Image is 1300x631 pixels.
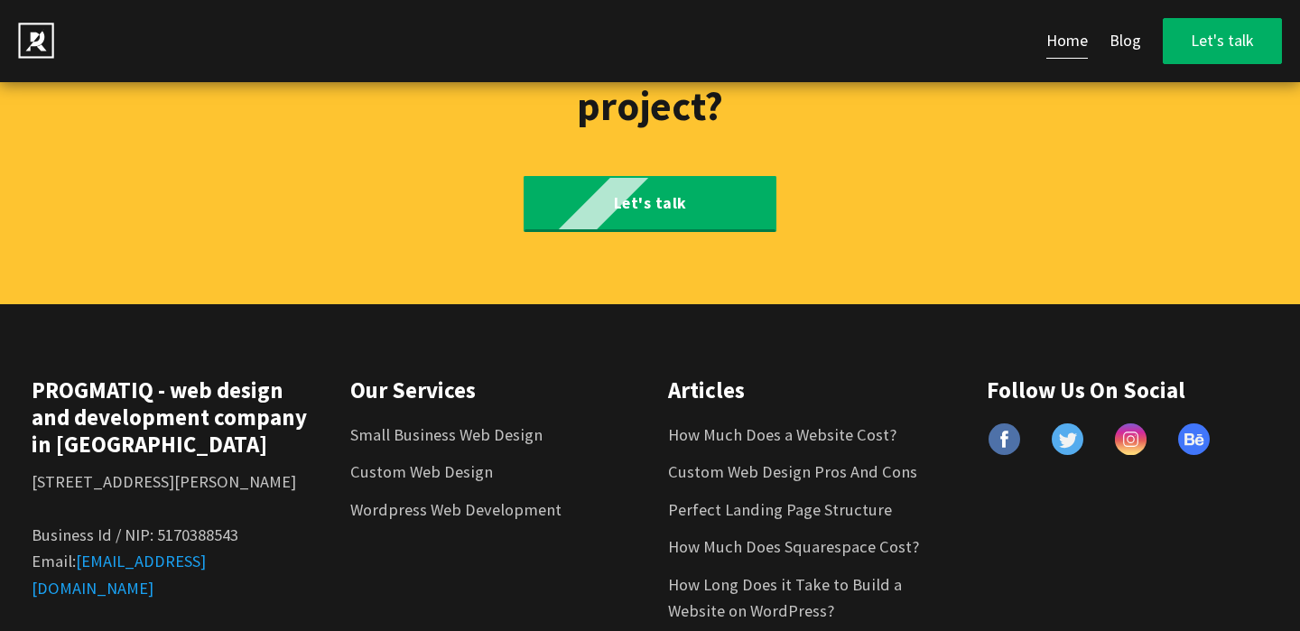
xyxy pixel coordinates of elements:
[668,461,917,482] a: Custom Web Design Pros And Cons
[350,376,633,404] h4: Our Services
[18,23,54,59] img: PROGMATIQ - web design and web development company
[524,176,776,232] a: Let's talk
[668,424,896,445] a: How Much Does a Website Cost?
[668,574,902,621] a: How Long Does it Take to Build a Website on WordPress?
[1163,18,1282,64] a: Let's talk
[1110,23,1141,59] a: Blog
[668,499,892,520] a: Perfect Landing Page Structure
[1046,23,1088,59] a: Home
[668,376,951,404] h4: Articles
[350,424,543,445] a: Small Business Web Design
[352,33,948,131] h2: Are you ready to start your project?
[350,461,493,482] a: Custom Web Design
[987,376,1269,404] h4: Follow Us On Social
[32,376,314,458] h4: PROGMATIQ - web design and development company in [GEOGRAPHIC_DATA]
[32,551,206,598] a: [EMAIL_ADDRESS][DOMAIN_NAME]
[32,548,314,601] p: Email:
[350,499,562,520] a: Wordpress Web Development
[668,536,919,557] a: How Much Does Squarespace Cost?
[32,469,314,548] p: [STREET_ADDRESS][PERSON_NAME] Business Id / NIP: 5170388543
